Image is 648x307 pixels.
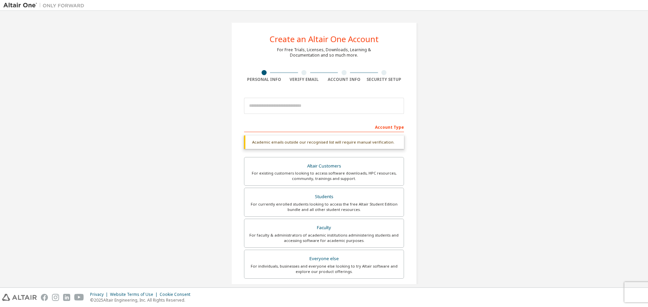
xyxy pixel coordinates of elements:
div: Cookie Consent [160,292,194,297]
img: youtube.svg [74,294,84,301]
p: © 2025 Altair Engineering, Inc. All Rights Reserved. [90,297,194,303]
div: Create an Altair One Account [270,35,379,43]
div: Security Setup [364,77,404,82]
div: Students [248,192,400,202]
div: Faculty [248,223,400,233]
img: altair_logo.svg [2,294,37,301]
div: For individuals, businesses and everyone else looking to try Altair software and explore our prod... [248,264,400,274]
img: instagram.svg [52,294,59,301]
div: For existing customers looking to access software downloads, HPC resources, community, trainings ... [248,171,400,181]
div: For Free Trials, Licenses, Downloads, Learning & Documentation and so much more. [277,47,371,58]
div: Account Info [324,77,364,82]
div: Academic emails outside our recognised list will require manual verification. [244,135,404,149]
img: facebook.svg [41,294,48,301]
div: Altair Customers [248,161,400,171]
img: Altair One [3,2,88,9]
div: For faculty & administrators of academic institutions administering students and accessing softwa... [248,233,400,243]
img: linkedin.svg [63,294,70,301]
div: Personal Info [244,77,284,82]
div: Everyone else [248,254,400,264]
div: Verify Email [284,77,324,82]
div: Account Type [244,121,404,132]
div: Privacy [90,292,110,297]
div: For currently enrolled students looking to access the free Altair Student Edition bundle and all ... [248,202,400,212]
div: Website Terms of Use [110,292,160,297]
